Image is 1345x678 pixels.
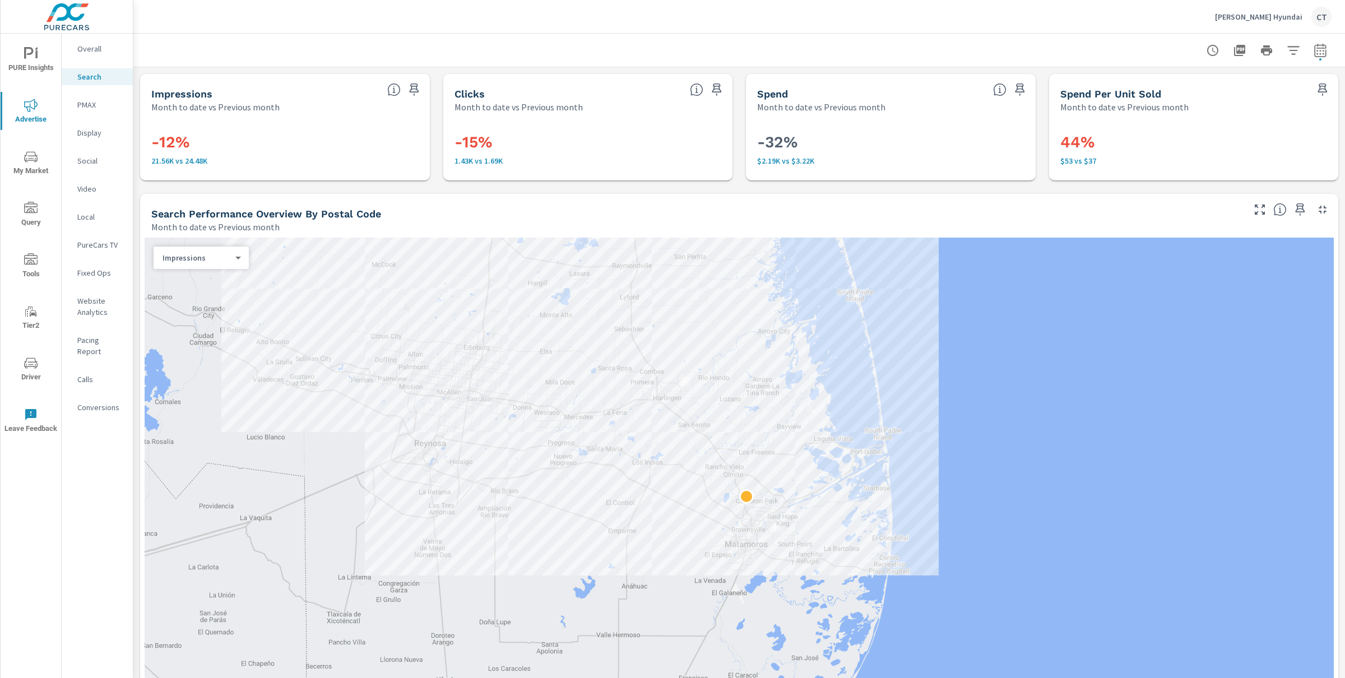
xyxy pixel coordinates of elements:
div: Display [62,124,133,141]
div: Conversions [62,399,133,416]
div: Local [62,208,133,225]
span: The amount of money spent on advertising during the period. [993,83,1007,96]
div: Fixed Ops [62,264,133,281]
span: Tools [4,253,58,281]
div: Search [62,68,133,85]
button: Make Fullscreen [1251,201,1269,219]
p: 1.43K vs 1.69K [454,156,722,165]
button: "Export Report to PDF" [1228,39,1251,62]
span: Save this to your personalized report [1011,81,1029,99]
h3: 44% [1060,133,1328,152]
h5: Impressions [151,88,212,100]
p: Search [77,71,124,82]
p: Month to date vs Previous month [454,100,583,114]
div: Social [62,152,133,169]
h3: -32% [757,133,1024,152]
button: Select Date Range [1309,39,1332,62]
span: Save this to your personalized report [1291,201,1309,219]
p: PMAX [77,99,124,110]
p: 21,562 vs 24,478 [151,156,419,165]
h5: Clicks [454,88,485,100]
p: Conversions [77,402,124,413]
div: Overall [62,40,133,57]
div: CT [1311,7,1332,27]
p: Fixed Ops [77,267,124,278]
span: My Market [4,150,58,178]
p: Display [77,127,124,138]
p: Calls [77,374,124,385]
div: PMAX [62,96,133,113]
div: nav menu [1,34,61,446]
div: Website Analytics [62,292,133,321]
p: Video [77,183,124,194]
p: Month to date vs Previous month [1060,100,1189,114]
span: Save this to your personalized report [708,81,726,99]
div: Pacing Report [62,332,133,360]
h5: Search Performance Overview By Postal Code [151,208,381,220]
span: The number of times an ad was clicked by a consumer. [690,83,703,96]
div: Video [62,180,133,197]
button: Apply Filters [1282,39,1305,62]
p: $2.19K vs $3.22K [757,156,1024,165]
div: PureCars TV [62,236,133,253]
span: Tier2 [4,305,58,332]
span: Query [4,202,58,229]
span: PURE Insights [4,47,58,75]
p: Impressions [163,253,231,263]
h5: Spend [757,88,788,100]
span: Advertise [4,99,58,126]
p: $53 vs $37 [1060,156,1328,165]
button: Minimize Widget [1314,201,1332,219]
span: The number of times an ad was shown on your behalf. [387,83,401,96]
h3: -12% [151,133,419,152]
p: [PERSON_NAME] Hyundai [1215,12,1302,22]
div: Impressions [154,253,240,263]
p: Pacing Report [77,335,124,357]
p: Month to date vs Previous month [151,220,280,234]
span: Driver [4,356,58,384]
p: Month to date vs Previous month [151,100,280,114]
span: Save this to your personalized report [1314,81,1332,99]
p: Local [77,211,124,222]
span: Leave Feedback [4,408,58,435]
h3: -15% [454,133,722,152]
p: Month to date vs Previous month [757,100,885,114]
p: Website Analytics [77,295,124,318]
h5: Spend Per Unit Sold [1060,88,1161,100]
span: Save this to your personalized report [405,81,423,99]
p: PureCars TV [77,239,124,250]
p: Overall [77,43,124,54]
div: Calls [62,371,133,388]
span: Understand Search performance data by postal code. Individual postal codes can be selected and ex... [1273,203,1287,216]
p: Social [77,155,124,166]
